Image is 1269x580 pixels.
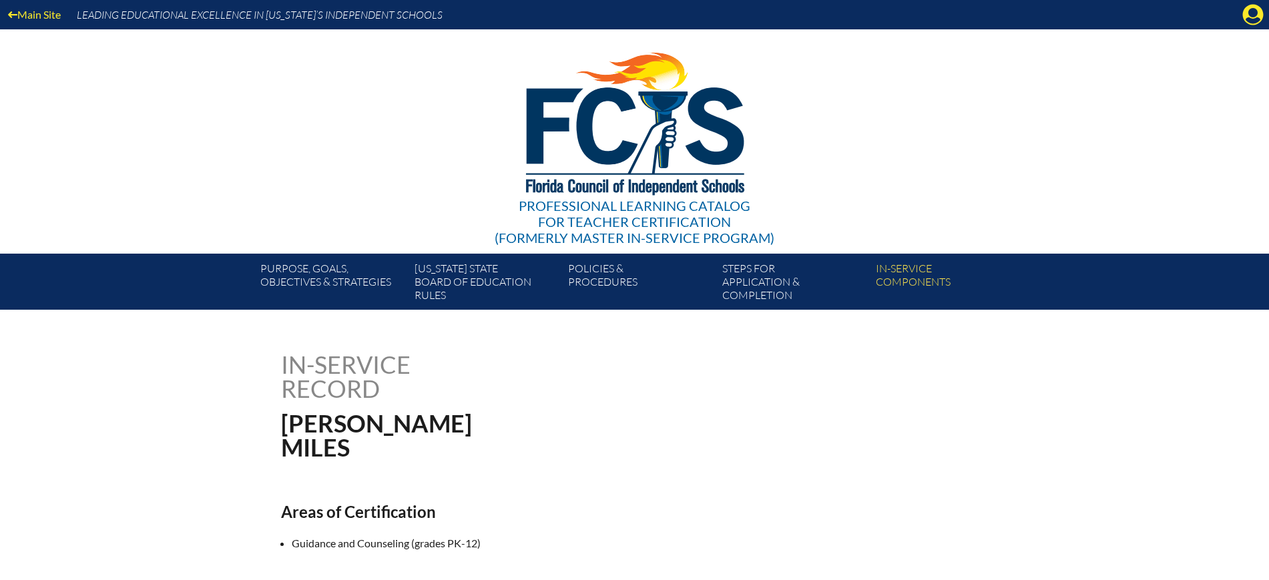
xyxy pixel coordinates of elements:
[563,259,716,310] a: Policies &Procedures
[495,198,774,246] div: Professional Learning Catalog (formerly Master In-service Program)
[3,5,66,23] a: Main Site
[281,502,751,521] h2: Areas of Certification
[281,411,720,459] h1: [PERSON_NAME] Miles
[497,29,772,212] img: FCISlogo221.eps
[717,259,870,310] a: Steps forapplication & completion
[870,259,1024,310] a: In-servicecomponents
[538,214,731,230] span: for Teacher Certification
[1242,4,1264,25] svg: Manage Account
[281,352,550,400] h1: In-service record
[489,27,780,248] a: Professional Learning Catalog for Teacher Certification(formerly Master In-service Program)
[409,259,563,310] a: [US_STATE] StateBoard of Education rules
[292,535,762,552] li: Guidance and Counseling (grades PK-12)
[255,259,409,310] a: Purpose, goals,objectives & strategies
